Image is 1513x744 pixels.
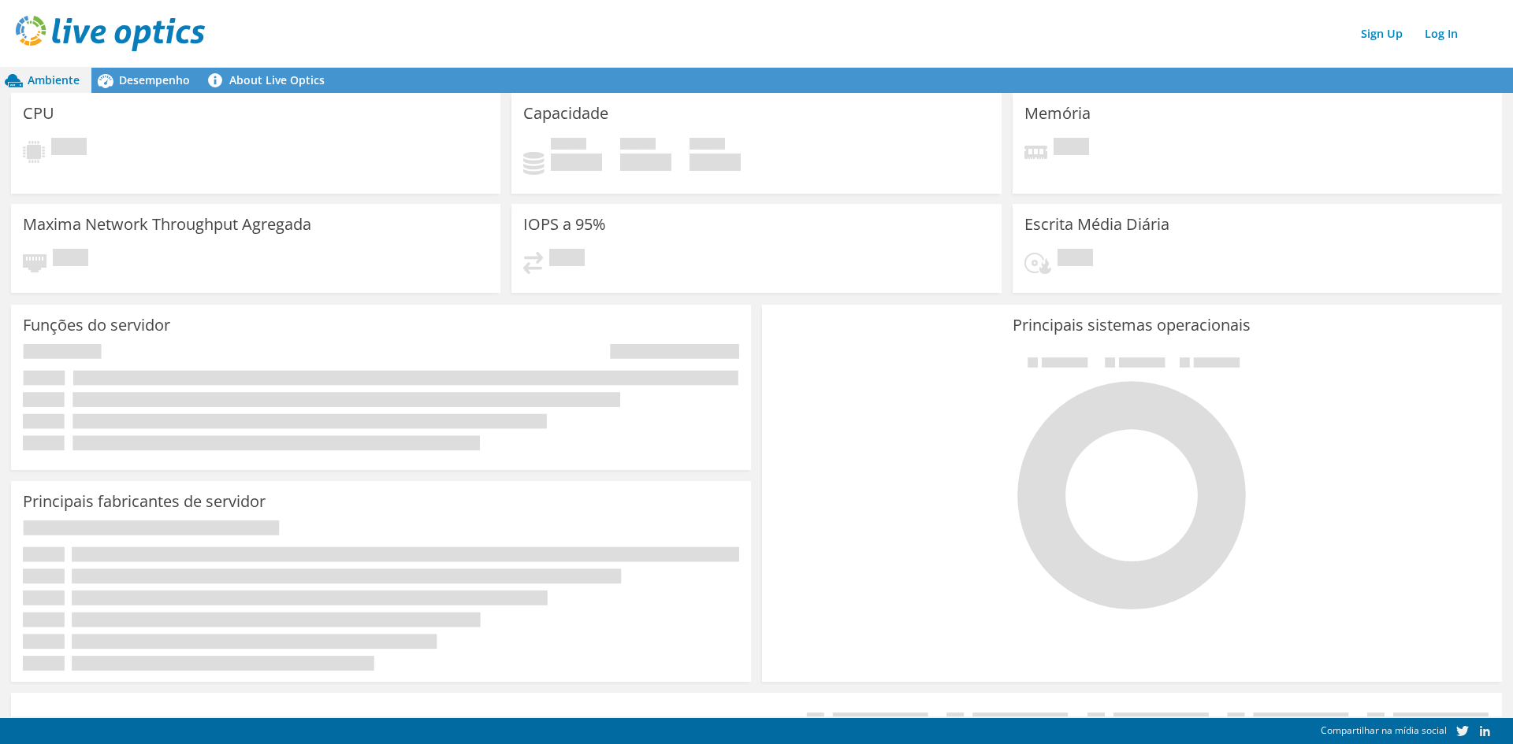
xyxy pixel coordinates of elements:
img: live_optics_svg.svg [16,16,205,51]
h4: 0 GiB [690,154,741,171]
h4: 0 GiB [551,154,602,171]
span: Disponível [620,138,656,154]
h3: Principais fabricantes de servidor [23,493,266,510]
span: Ambiente [28,72,80,87]
h3: Funções do servidor [23,316,170,334]
span: Pendente [549,249,585,270]
span: Desempenho [119,72,190,87]
span: Total [690,138,725,154]
span: Usado [551,138,586,154]
span: Compartilhar na mídia social [1321,724,1447,737]
h3: CPU [23,105,54,122]
a: Log In [1417,22,1466,45]
span: Pendente [53,249,88,270]
a: About Live Optics [202,68,336,93]
h3: Capacidade [523,105,608,122]
h3: Principais sistemas operacionais [774,316,1490,334]
span: Pendente [51,138,87,159]
h3: IOPS a 95% [523,216,606,233]
h3: Escrita Média Diária [1024,216,1169,233]
span: Pendente [1058,249,1093,270]
a: Sign Up [1353,22,1411,45]
span: Pendente [1054,138,1089,159]
h3: Maxima Network Throughput Agregada [23,216,311,233]
h3: Memória [1024,105,1091,122]
h4: 0 GiB [620,154,671,171]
